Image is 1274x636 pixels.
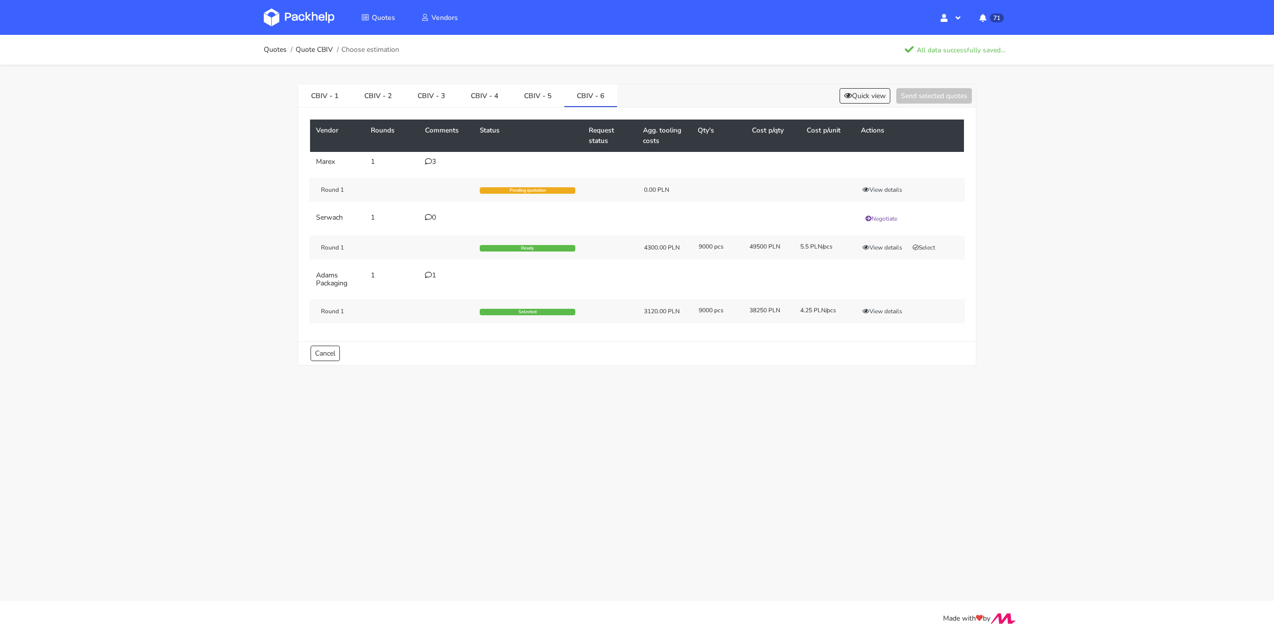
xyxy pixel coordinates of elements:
th: Rounds [365,120,420,152]
a: CBIV - 6 [564,84,618,106]
a: Quotes [349,8,407,26]
div: Round 1 [309,244,419,252]
button: Quick view [840,88,890,104]
span: Choose estimation [341,46,399,54]
th: Actions [855,120,964,152]
span: Vendors [431,13,458,22]
div: 0 [425,214,468,222]
a: Cancel [311,346,340,361]
div: Made with by [251,613,1023,625]
button: View details [858,185,907,195]
button: Select [908,243,940,253]
div: 3 [425,158,468,166]
th: Cost p/unit [801,120,855,152]
a: Quotes [264,46,287,54]
p: All data successfully saved... [899,41,1010,58]
span: Quotes [372,13,395,22]
th: Comments [419,120,474,152]
th: Agg. tooling costs [637,120,692,152]
a: CBIV - 5 [511,84,564,106]
td: Serwach [310,208,365,230]
button: Send selected quotes [896,88,972,104]
div: 9000 pcs [692,243,743,251]
th: Request status [583,120,637,152]
a: CBIV - 1 [298,84,351,106]
span: 71 [990,13,1004,22]
a: Vendors [409,8,470,26]
a: CBIV - 4 [458,84,511,106]
div: 49500 PLN [743,243,793,251]
button: View details [858,243,907,253]
nav: breadcrumb [264,40,399,60]
div: Ready [480,245,575,252]
img: Dashboard [264,8,334,26]
a: CBIV - 3 [405,84,458,106]
button: View details [858,306,907,316]
td: 1 [365,208,420,230]
td: 1 [365,152,420,172]
img: Move Closer [990,613,1016,624]
div: 5.5 PLN/pcs [793,243,844,251]
th: Vendor [310,120,365,152]
button: Negotiate [861,214,902,224]
button: 71 [971,8,1010,26]
div: 38250 PLN [743,306,793,314]
div: 3120.00 PLN [644,307,685,315]
div: Pending quotation [480,187,575,194]
div: 1 [425,271,468,279]
div: Selected [480,309,575,316]
th: Cost p/qty [746,120,801,152]
a: CBIV - 2 [351,84,405,106]
div: 4300.00 PLN [644,244,685,252]
table: CBIV - 6 [310,120,964,329]
td: Adams Packaging [310,265,365,293]
div: 4.25 PLN/pcs [793,306,844,314]
td: 1 [365,265,420,293]
div: Round 1 [309,186,419,194]
th: Qty's [692,120,746,152]
div: 0.00 PLN [644,186,685,194]
a: Quote CBIV [296,46,333,54]
div: 9000 pcs [692,306,743,314]
th: Status [474,120,583,152]
td: Marex [310,152,365,172]
div: Round 1 [309,307,419,315]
